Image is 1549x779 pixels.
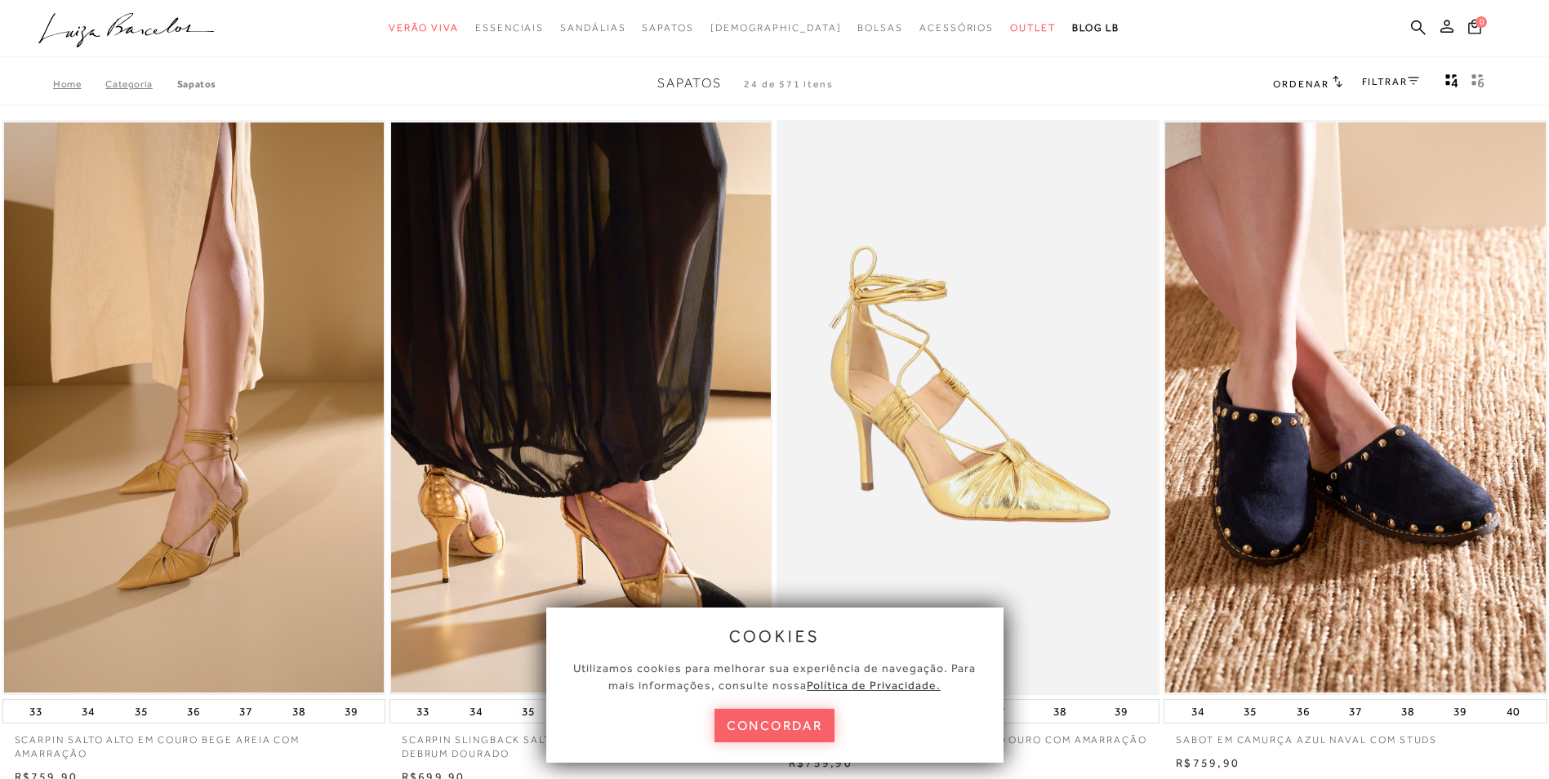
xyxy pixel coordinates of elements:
[1072,13,1119,43] a: BLOG LB
[287,700,310,723] button: 38
[4,122,384,692] a: SCARPIN SALTO ALTO EM COURO BEGE AREIA COM AMARRAÇÃO SCARPIN SALTO ALTO EM COURO BEGE AREIA COM A...
[391,122,771,692] a: SCARPIN SLINGBACK SALTO FINO ALTO EM COURO MULTICOR DEBRUM DOURADO SCARPIN SLINGBACK SALTO FINO A...
[710,13,842,43] a: noSubCategoriesText
[24,700,47,723] button: 33
[465,700,487,723] button: 34
[389,22,459,33] span: Verão Viva
[130,700,153,723] button: 35
[4,122,384,692] img: SCARPIN SALTO ALTO EM COURO BEGE AREIA COM AMARRAÇÃO
[642,13,693,43] a: categoryNavScreenReaderText
[560,13,625,43] a: categoryNavScreenReaderText
[53,78,105,90] a: Home
[778,122,1158,692] a: SCARPIN SALTO ALTO EM METALIZADO OURO COM AMARRAÇÃO SCARPIN SALTO ALTO EM METALIZADO OURO COM AMA...
[1467,73,1489,94] button: gridText6Desc
[234,700,257,723] button: 37
[1176,756,1240,769] span: R$759,90
[1186,700,1209,723] button: 34
[391,122,771,692] img: SCARPIN SLINGBACK SALTO FINO ALTO EM COURO MULTICOR DEBRUM DOURADO
[1048,700,1071,723] button: 38
[657,76,722,91] span: Sapatos
[475,13,544,43] a: categoryNavScreenReaderText
[1239,700,1262,723] button: 35
[1396,700,1419,723] button: 38
[1110,700,1133,723] button: 39
[778,122,1158,692] img: SCARPIN SALTO ALTO EM METALIZADO OURO COM AMARRAÇÃO
[857,13,903,43] a: categoryNavScreenReaderText
[807,679,941,692] a: Política de Privacidade.
[177,78,216,90] a: Sapatos
[1362,76,1419,87] a: FILTRAR
[475,22,544,33] span: Essenciais
[182,700,205,723] button: 36
[710,22,842,33] span: [DEMOGRAPHIC_DATA]
[857,22,903,33] span: Bolsas
[1292,700,1315,723] button: 36
[77,700,100,723] button: 34
[919,22,994,33] span: Acessórios
[1463,18,1486,40] button: 0
[744,78,834,90] span: 24 de 571 itens
[1502,700,1525,723] button: 40
[642,22,693,33] span: Sapatos
[105,78,176,90] a: Categoria
[1165,122,1545,692] img: SABOT EM CAMURÇA AZUL NAVAL COM STUDS
[1476,16,1487,28] span: 0
[714,709,835,742] button: concordar
[1440,73,1463,94] button: Mostrar 4 produtos por linha
[560,22,625,33] span: Sandálias
[1072,22,1119,33] span: BLOG LB
[389,13,459,43] a: categoryNavScreenReaderText
[2,723,385,761] a: SCARPIN SALTO ALTO EM COURO BEGE AREIA COM AMARRAÇÃO
[729,627,821,645] span: cookies
[1344,700,1367,723] button: 37
[919,13,994,43] a: categoryNavScreenReaderText
[389,723,772,761] a: SCARPIN SLINGBACK SALTO FINO ALTO EM COURO MULTICOR DEBRUM DOURADO
[1010,13,1056,43] a: categoryNavScreenReaderText
[412,700,434,723] button: 33
[517,700,540,723] button: 35
[340,700,363,723] button: 39
[1273,78,1329,90] span: Ordenar
[1164,723,1547,747] a: SABOT EM CAMURÇA AZUL NAVAL COM STUDS
[1010,22,1056,33] span: Outlet
[1449,700,1471,723] button: 39
[573,661,976,692] span: Utilizamos cookies para melhorar sua experiência de navegação. Para mais informações, consulte nossa
[1165,122,1545,692] a: SABOT EM CAMURÇA AZUL NAVAL COM STUDS SABOT EM CAMURÇA AZUL NAVAL COM STUDS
